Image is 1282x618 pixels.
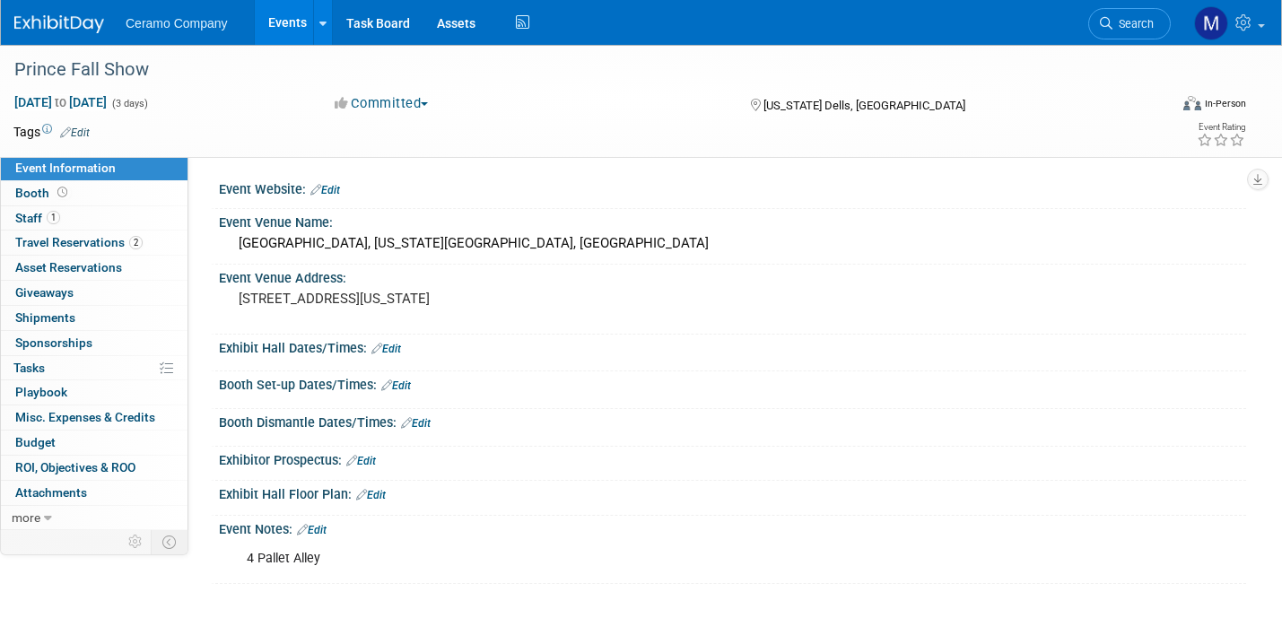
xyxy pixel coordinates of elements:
[219,481,1246,504] div: Exhibit Hall Floor Plan:
[15,211,60,225] span: Staff
[1088,8,1171,39] a: Search
[15,285,74,300] span: Giveaways
[14,15,104,33] img: ExhibitDay
[1,506,188,530] a: more
[13,361,45,375] span: Tasks
[52,95,69,109] span: to
[12,510,40,525] span: more
[1,356,188,380] a: Tasks
[219,335,1246,358] div: Exhibit Hall Dates/Times:
[219,209,1246,231] div: Event Venue Name:
[219,371,1246,395] div: Booth Set-up Dates/Times:
[328,94,435,113] button: Committed
[1063,93,1246,120] div: Event Format
[129,236,143,249] span: 2
[1,405,188,430] a: Misc. Expenses & Credits
[219,516,1246,539] div: Event Notes:
[15,161,116,175] span: Event Information
[763,99,965,112] span: [US_STATE] Dells, [GEOGRAPHIC_DATA]
[13,94,108,110] span: [DATE] [DATE]
[1194,6,1228,40] img: Mark Ries
[15,410,155,424] span: Misc. Expenses & Credits
[1204,97,1246,110] div: In-Person
[1,256,188,280] a: Asset Reservations
[15,186,71,200] span: Booth
[120,530,152,553] td: Personalize Event Tab Strip
[234,541,1048,577] div: 4 Pallet Alley
[110,98,148,109] span: (3 days)
[371,343,401,355] a: Edit
[346,455,376,467] a: Edit
[1183,96,1201,110] img: Format-Inperson.png
[1,456,188,480] a: ROI, Objectives & ROO
[1,281,188,305] a: Giveaways
[15,460,135,474] span: ROI, Objectives & ROO
[232,230,1233,257] div: [GEOGRAPHIC_DATA], [US_STATE][GEOGRAPHIC_DATA], [GEOGRAPHIC_DATA]
[8,54,1141,86] div: Prince Fall Show
[1,231,188,255] a: Travel Reservations2
[15,385,67,399] span: Playbook
[15,235,143,249] span: Travel Reservations
[15,485,87,500] span: Attachments
[310,184,340,196] a: Edit
[1197,123,1245,132] div: Event Rating
[1,181,188,205] a: Booth
[126,16,228,30] span: Ceramo Company
[381,379,411,392] a: Edit
[1,306,188,330] a: Shipments
[15,435,56,449] span: Budget
[356,489,386,501] a: Edit
[1,206,188,231] a: Staff1
[47,211,60,224] span: 1
[15,335,92,350] span: Sponsorships
[1,156,188,180] a: Event Information
[1112,17,1154,30] span: Search
[152,530,188,553] td: Toggle Event Tabs
[60,126,90,139] a: Edit
[54,186,71,199] span: Booth not reserved yet
[219,176,1246,199] div: Event Website:
[219,265,1246,287] div: Event Venue Address:
[1,481,188,505] a: Attachments
[15,310,75,325] span: Shipments
[15,260,122,274] span: Asset Reservations
[13,123,90,141] td: Tags
[401,417,431,430] a: Edit
[219,409,1246,432] div: Booth Dismantle Dates/Times:
[219,447,1246,470] div: Exhibitor Prospectus:
[297,524,327,536] a: Edit
[1,431,188,455] a: Budget
[239,291,627,307] pre: [STREET_ADDRESS][US_STATE]
[1,331,188,355] a: Sponsorships
[1,380,188,405] a: Playbook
